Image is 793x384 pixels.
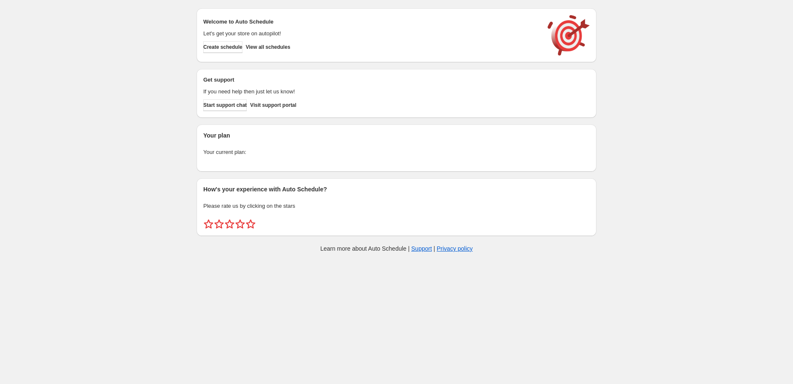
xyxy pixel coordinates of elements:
p: Please rate us by clicking on the stars [203,202,590,210]
p: Learn more about Auto Schedule | | [320,244,473,253]
span: Create schedule [203,44,242,50]
h2: Welcome to Auto Schedule [203,18,539,26]
p: If you need help then just let us know! [203,87,539,96]
span: Visit support portal [250,102,296,109]
span: Start support chat [203,102,247,109]
h2: Get support [203,76,539,84]
p: Let's get your store on autopilot! [203,29,539,38]
p: Your current plan: [203,148,590,156]
a: Privacy policy [437,245,473,252]
a: Visit support portal [250,99,296,111]
h2: Your plan [203,131,590,140]
span: View all schedules [246,44,290,50]
h2: How's your experience with Auto Schedule? [203,185,590,193]
a: Start support chat [203,99,247,111]
button: Create schedule [203,41,242,53]
button: View all schedules [246,41,290,53]
a: Support [411,245,432,252]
